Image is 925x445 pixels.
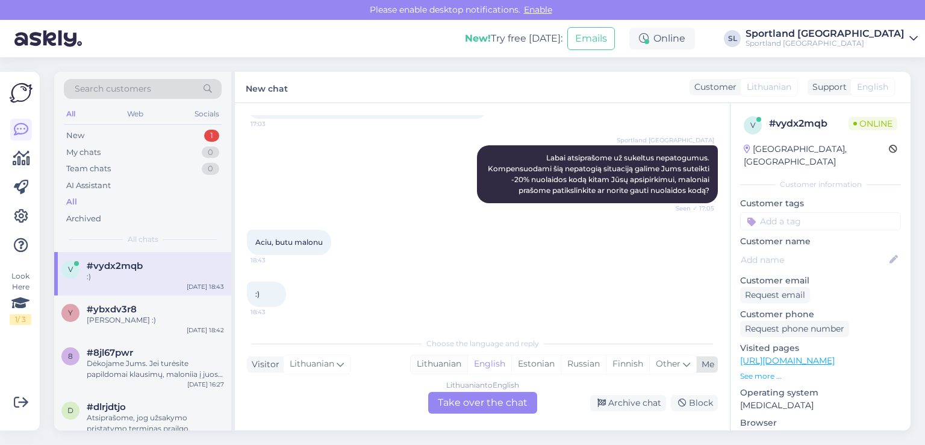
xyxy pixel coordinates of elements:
[66,147,101,159] div: My chats
[740,274,901,287] p: Customer email
[246,79,288,95] label: New chat
[255,238,323,247] span: Aciu, butu malonu
[247,338,718,349] div: Choose the language and reply
[202,163,219,175] div: 0
[740,287,810,303] div: Request email
[849,117,897,130] span: Online
[251,119,296,128] span: 17:03
[746,39,905,48] div: Sportland [GEOGRAPHIC_DATA]
[10,271,31,325] div: Look Here
[10,314,31,325] div: 1 / 3
[561,355,606,373] div: Russian
[747,81,791,93] span: Lithuanian
[411,355,467,373] div: Lithuanian
[671,395,718,411] div: Block
[750,121,755,130] span: v
[87,304,137,315] span: #ybxdv3r8
[255,289,260,298] span: :)
[66,213,101,225] div: Archived
[697,358,714,371] div: Me
[87,358,224,380] div: Dėkojame Jums. Jei turėsite papildomai klausimų, maloniia į juos atsakysime. Gražios dienos!
[251,256,296,265] span: 18:43
[740,212,901,230] input: Add a tag
[68,308,73,317] span: y
[66,130,84,142] div: New
[66,196,77,208] div: All
[669,204,714,213] span: Seen ✓ 17:05
[446,380,519,391] div: Lithuanian to English
[740,355,835,366] a: [URL][DOMAIN_NAME]
[740,342,901,355] p: Visited pages
[290,358,334,371] span: Lithuanian
[465,33,491,44] b: New!
[740,417,901,429] p: Browser
[247,358,279,371] div: Visitor
[740,371,901,382] p: See more ...
[488,153,711,195] span: Labai atsiprašome už sukeltus nepatogumus. Kompensuodami šią nepatogią situaciją galime Jums sute...
[857,81,888,93] span: English
[187,380,224,389] div: [DATE] 16:27
[10,81,33,104] img: Askly Logo
[740,387,901,399] p: Operating system
[87,412,224,434] div: Atsiprašome, jog užsakymo pristatymo terminas prailgo.
[520,4,556,15] span: Enable
[741,253,887,267] input: Add name
[740,179,901,190] div: Customer information
[746,29,905,39] div: Sportland [GEOGRAPHIC_DATA]
[724,30,741,47] div: SL
[64,106,78,122] div: All
[125,106,146,122] div: Web
[87,315,224,326] div: [PERSON_NAME] :)
[740,197,901,210] p: Customer tags
[428,392,537,414] div: Take over the chat
[75,83,151,95] span: Search customers
[68,265,73,274] span: v
[467,355,511,373] div: English
[690,81,737,93] div: Customer
[67,406,73,415] span: d
[606,355,649,373] div: Finnish
[740,429,901,442] p: Chrome [TECHNICAL_ID]
[187,282,224,291] div: [DATE] 18:43
[87,402,126,412] span: #dlrjdtjo
[87,271,224,282] div: :)
[465,31,562,46] div: Try free [DATE]:
[740,321,849,337] div: Request phone number
[656,358,681,369] span: Other
[590,395,666,411] div: Archive chat
[617,136,714,145] span: Sportland [GEOGRAPHIC_DATA]
[66,180,111,192] div: AI Assistant
[740,308,901,321] p: Customer phone
[187,326,224,335] div: [DATE] 18:42
[87,260,143,271] span: #vydx2mqb
[202,147,219,159] div: 0
[769,116,849,131] div: # vydx2mqb
[629,28,695,49] div: Online
[204,130,219,142] div: 1
[68,352,73,361] span: 8
[746,29,918,48] a: Sportland [GEOGRAPHIC_DATA]Sportland [GEOGRAPHIC_DATA]
[567,27,615,50] button: Emails
[66,163,111,175] div: Team chats
[740,235,901,248] p: Customer name
[251,308,296,317] span: 18:43
[192,106,222,122] div: Socials
[808,81,847,93] div: Support
[511,355,561,373] div: Estonian
[744,143,889,168] div: [GEOGRAPHIC_DATA], [GEOGRAPHIC_DATA]
[128,234,158,245] span: All chats
[740,399,901,412] p: [MEDICAL_DATA]
[87,347,133,358] span: #8jl67pwr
